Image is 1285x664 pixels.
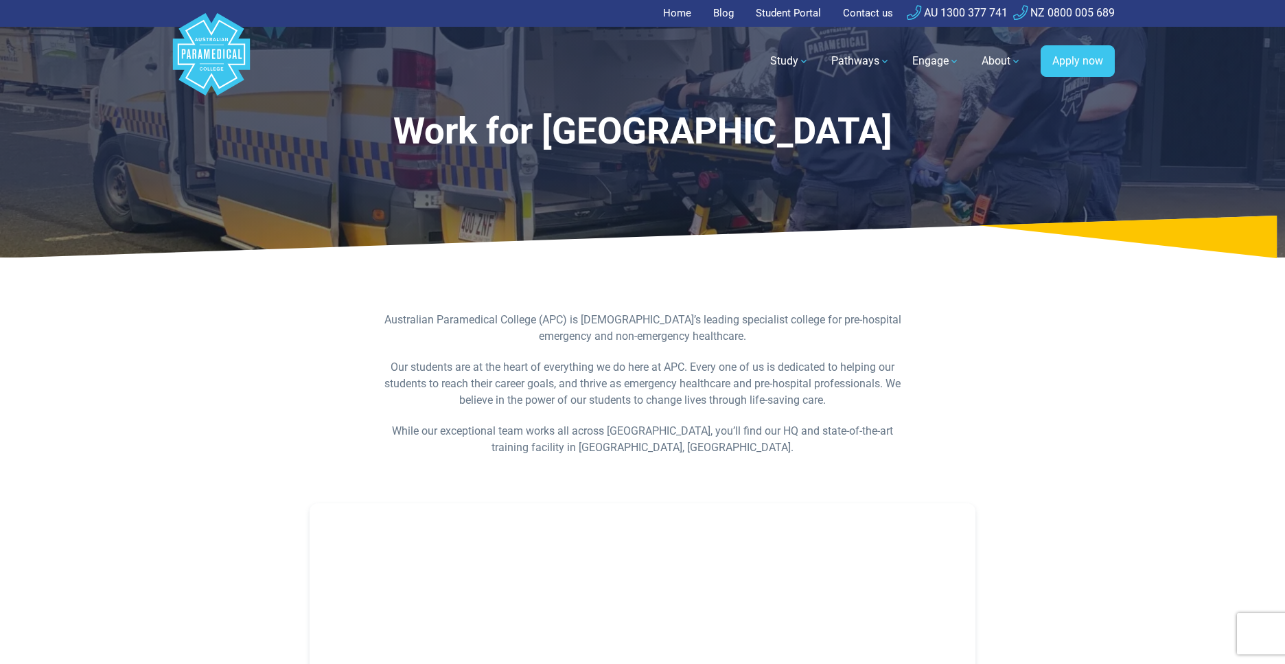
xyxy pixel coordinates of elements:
[904,42,968,80] a: Engage
[762,42,818,80] a: Study
[973,42,1030,80] a: About
[823,42,899,80] a: Pathways
[1041,45,1115,77] a: Apply now
[378,423,907,456] p: While our exceptional team works all across [GEOGRAPHIC_DATA], you’ll find our HQ and state-of-th...
[378,359,907,409] p: Our students are at the heart of everything we do here at APC. Every one of us is dedicated to he...
[170,27,253,96] a: Australian Paramedical College
[907,6,1008,19] a: AU 1300 377 741
[378,312,907,345] p: Australian Paramedical College (APC) is [DEMOGRAPHIC_DATA]’s leading specialist college for pre-h...
[241,110,1044,153] h1: Work for [GEOGRAPHIC_DATA]
[1013,6,1115,19] a: NZ 0800 005 689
